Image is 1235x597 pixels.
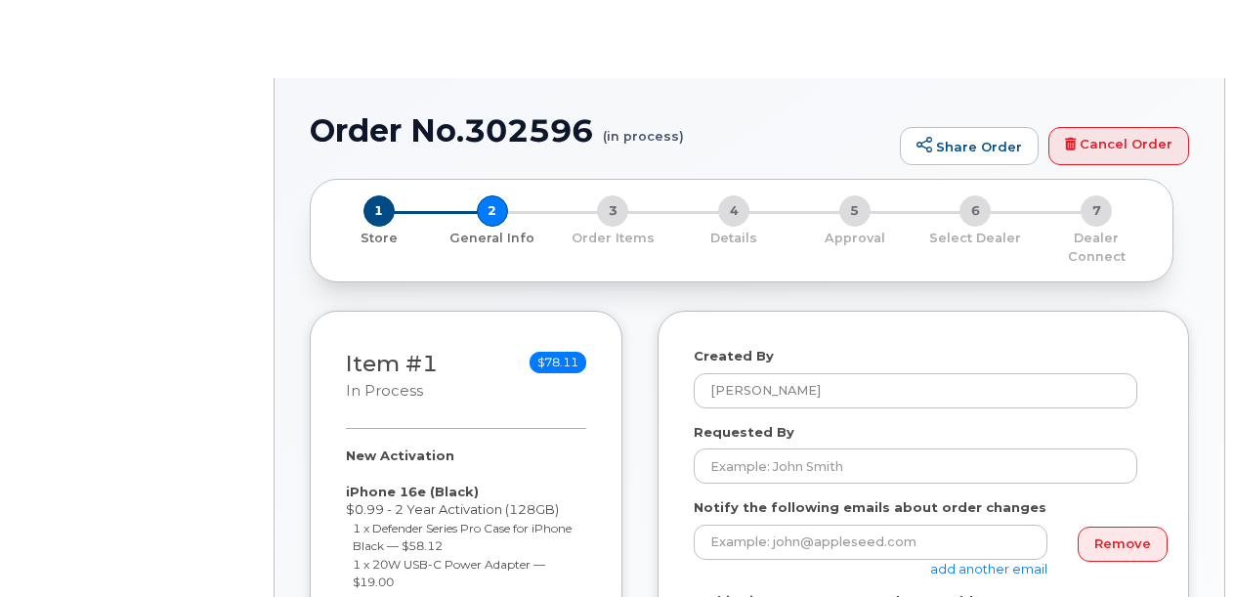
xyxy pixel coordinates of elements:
span: 1 [363,195,395,227]
a: Remove [1078,527,1168,563]
strong: New Activation [346,448,454,463]
h3: Item #1 [346,352,438,402]
small: 1 x Defender Series Pro Case for iPhone Black — $58.12 [353,521,572,554]
label: Created By [694,347,774,365]
small: (in process) [603,113,684,144]
small: in process [346,382,423,400]
span: $78.11 [530,352,586,373]
h1: Order No.302596 [310,113,890,148]
small: 1 x 20W USB-C Power Adapter — $19.00 [353,557,545,590]
label: Notify the following emails about order changes [694,498,1046,517]
a: 1 Store [326,227,432,247]
a: add another email [930,561,1047,576]
strong: iPhone 16e (Black) [346,484,479,499]
a: Cancel Order [1048,127,1189,166]
p: Store [334,230,424,247]
input: Example: john@appleseed.com [694,525,1047,560]
a: Share Order [900,127,1039,166]
label: Requested By [694,423,794,442]
input: Example: John Smith [694,448,1137,484]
